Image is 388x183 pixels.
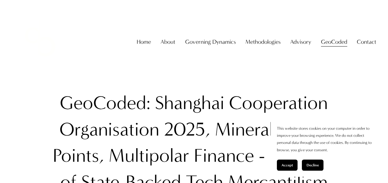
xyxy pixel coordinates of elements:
[290,37,311,47] span: Advisory
[245,37,281,47] span: Methodologies
[282,163,293,167] span: Accept
[271,119,382,177] section: Cookie banner
[161,36,175,48] a: folder dropdown
[302,160,323,171] button: Decline
[277,160,298,171] button: Accept
[321,37,347,47] span: GeoCoded
[321,36,347,48] a: folder dropdown
[245,36,281,48] a: folder dropdown
[290,36,311,48] a: folder dropdown
[277,125,376,154] p: This website stores cookies on your computer in order to improve your browsing experience. We do ...
[12,14,69,70] img: Christopher Sanchez &amp; Co.
[307,163,319,167] span: Decline
[185,37,236,47] span: Governing Dynamics
[357,37,376,47] span: Contact
[137,36,151,48] a: Home
[185,36,236,48] a: folder dropdown
[357,36,376,48] a: folder dropdown
[161,37,175,47] span: About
